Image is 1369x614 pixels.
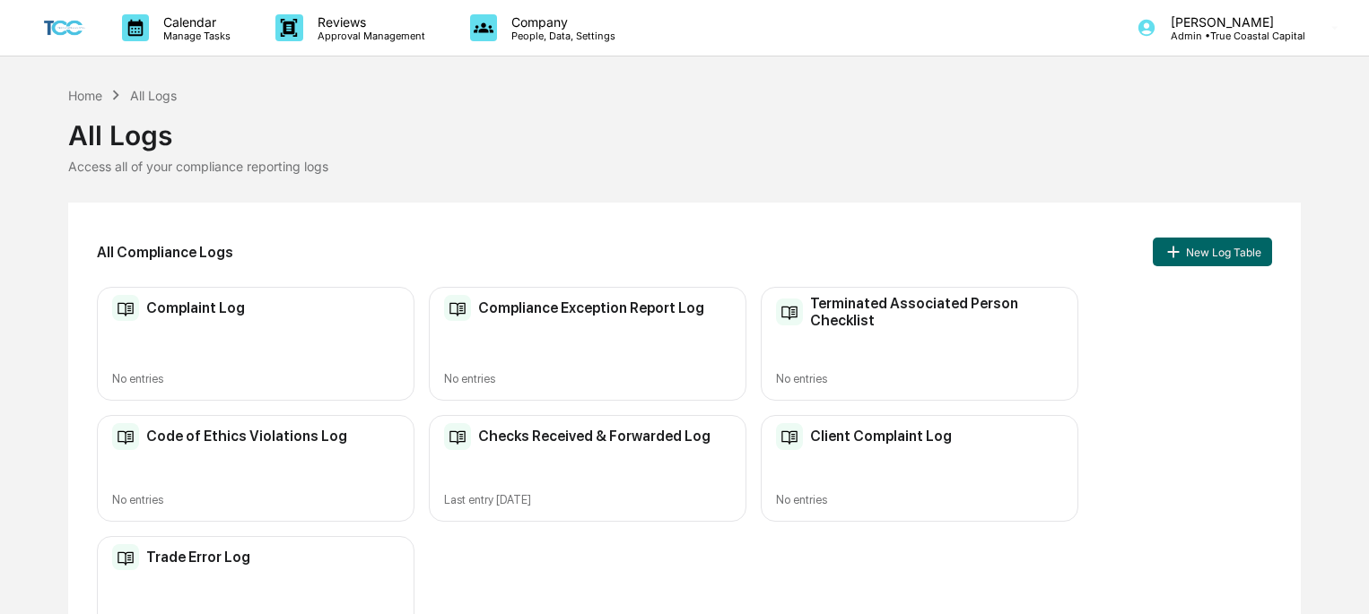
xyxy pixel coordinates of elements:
h2: Terminated Associated Person Checklist [810,295,1063,329]
h2: Complaint Log [146,299,245,316]
h2: Code of Ethics Violations Log [146,428,347,445]
div: No entries [444,372,731,385]
div: Home [68,88,102,103]
h2: Trade Error Log [146,549,250,566]
img: Compliance Log Table Icon [776,423,803,450]
h2: All Compliance Logs [97,244,233,261]
div: No entries [776,493,1063,506]
div: Last entry [DATE] [444,493,731,506]
div: All Logs [130,88,177,103]
h2: Client Complaint Log [810,428,952,445]
img: Compliance Log Table Icon [444,295,471,322]
img: Compliance Log Table Icon [112,423,139,450]
p: Calendar [149,14,240,30]
button: New Log Table [1153,238,1271,266]
p: [PERSON_NAME] [1156,14,1305,30]
div: All Logs [68,105,1300,151]
p: Company [497,14,624,30]
p: Admin • True Coastal Capital [1156,30,1305,42]
h2: Checks Received & Forwarded Log [478,428,711,445]
div: No entries [112,493,399,506]
p: Reviews [303,14,434,30]
div: Access all of your compliance reporting logs [68,159,1300,174]
p: Manage Tasks [149,30,240,42]
img: Compliance Log Table Icon [776,298,803,325]
p: Approval Management [303,30,434,42]
img: Compliance Log Table Icon [112,544,139,571]
p: People, Data, Settings [497,30,624,42]
img: Compliance Log Table Icon [112,295,139,322]
img: Compliance Log Table Icon [444,423,471,450]
div: No entries [112,372,399,385]
div: No entries [776,372,1063,385]
img: logo [43,19,86,37]
h2: Compliance Exception Report Log [478,299,704,316]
